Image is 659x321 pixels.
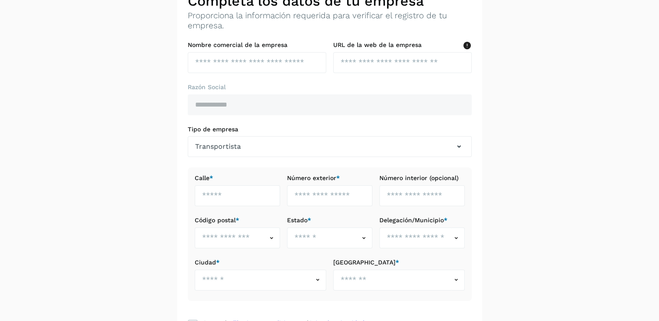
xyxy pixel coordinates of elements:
span: Transportista [195,141,241,152]
label: Código postal [195,217,280,224]
label: Nombre comercial de la empresa [188,41,326,49]
label: Estado [287,217,372,224]
label: Razón Social [188,84,472,91]
label: [GEOGRAPHIC_DATA] [333,259,465,266]
label: Número interior (opcional) [379,174,465,182]
label: Número exterior [287,174,372,182]
p: Proporciona la información requerida para verificar el registro de tu empresa. [188,11,472,31]
label: Tipo de empresa [188,126,472,133]
label: Delegación/Municipio [379,217,465,224]
label: Calle [195,174,280,182]
label: URL de la web de la empresa [333,41,472,49]
label: Ciudad [195,259,326,266]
